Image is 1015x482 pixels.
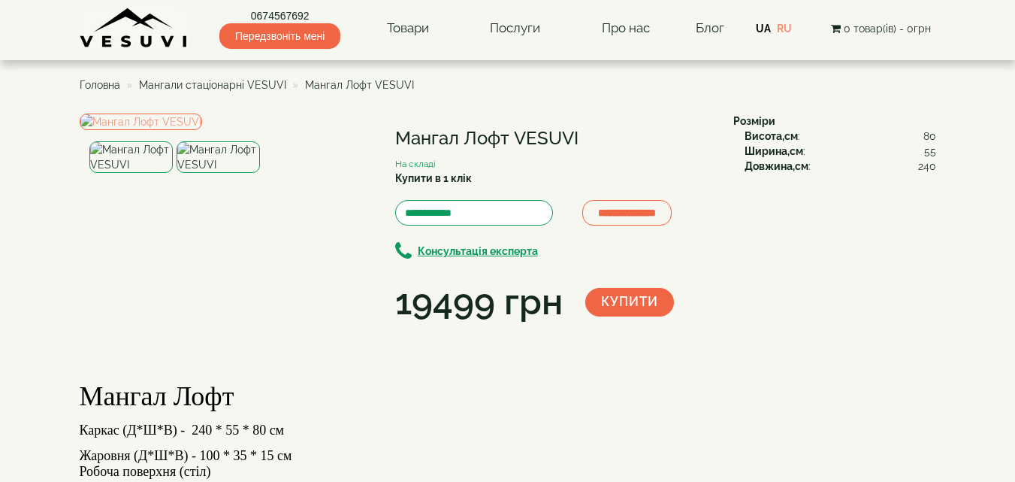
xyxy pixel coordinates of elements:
div: : [745,144,936,159]
img: Мангал Лофт VESUVI [80,114,202,130]
span: Передзвоніть мені [219,23,340,49]
span: Мангал Лофт VESUVI [305,79,414,91]
b: Ширина,см [745,145,803,157]
span: Робоча поверхня (стіл) [80,464,211,479]
button: 0 товар(ів) - 0грн [826,20,935,37]
div: 19499 грн [395,277,563,328]
a: UA [756,23,771,35]
span: 0 товар(ів) - 0грн [844,23,931,35]
b: Висота,см [745,130,798,142]
b: Консультація експерта [418,245,538,257]
span: Мангал Лофт [80,381,234,411]
a: Про нас [587,11,665,46]
div: : [745,129,936,144]
a: 0674567692 [219,8,340,23]
img: Мангал Лофт VESUVI [89,141,173,173]
a: Блог [696,20,724,35]
h1: Мангал Лофт VESUVI [395,129,711,148]
img: Завод VESUVI [80,8,189,49]
a: Головна [80,79,120,91]
b: Довжина,см [745,160,808,172]
font: Каркас (Д*Ш*В) - 240 * 55 * 80 см [80,423,285,438]
div: : [745,159,936,174]
small: На складі [395,159,436,169]
button: Купити [585,288,674,317]
span: 240 [918,159,936,174]
img: Мангал Лофт VESUVI [177,141,260,173]
span: 80 [923,129,936,144]
span: Жаровня (Д*Ш*В) - 100 * 35 * 15 см [80,448,292,463]
a: Товари [372,11,444,46]
a: RU [777,23,792,35]
span: 55 [924,144,936,159]
a: Мангали стаціонарні VESUVI [139,79,286,91]
label: Купити в 1 клік [395,171,472,186]
b: Розміри [733,115,775,127]
a: Послуги [475,11,555,46]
